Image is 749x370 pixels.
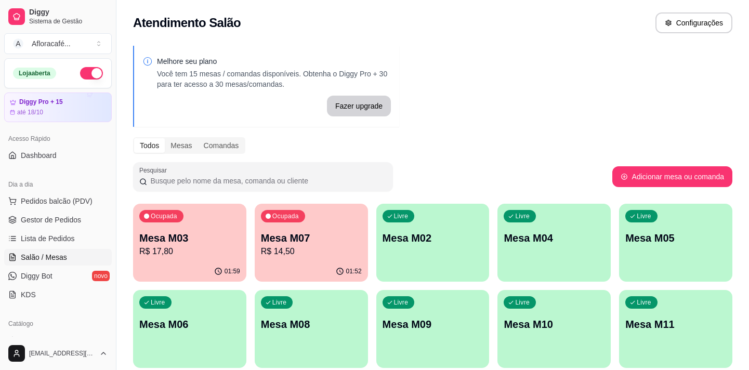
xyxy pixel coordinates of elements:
[4,193,112,209] button: Pedidos balcão (PDV)
[29,8,108,17] span: Diggy
[612,166,732,187] button: Adicionar mesa ou comanda
[134,138,165,153] div: Todos
[619,290,732,368] button: LivreMesa M11
[4,249,112,266] a: Salão / Mesas
[4,315,112,332] div: Catálogo
[625,317,726,332] p: Mesa M11
[133,290,246,368] button: LivreMesa M06
[4,4,112,29] a: DiggySistema de Gestão
[13,68,56,79] div: Loja aberta
[4,92,112,122] a: Diggy Pro + 15até 18/10
[515,298,530,307] p: Livre
[4,268,112,284] a: Diggy Botnovo
[32,38,71,49] div: Afloracafé ...
[147,176,387,186] input: Pesquisar
[13,38,23,49] span: A
[21,252,67,262] span: Salão / Mesas
[261,231,362,245] p: Mesa M07
[139,317,240,332] p: Mesa M06
[4,147,112,164] a: Dashboard
[261,317,362,332] p: Mesa M08
[133,15,241,31] h2: Atendimento Salão
[4,212,112,228] a: Gestor de Pedidos
[4,176,112,193] div: Dia a dia
[19,98,63,106] article: Diggy Pro + 15
[4,341,112,366] button: [EMAIL_ADDRESS][DOMAIN_NAME]
[21,335,50,346] span: Produtos
[21,215,81,225] span: Gestor de Pedidos
[255,204,368,282] button: OcupadaMesa M07R$ 14,5001:52
[139,166,170,175] label: Pesquisar
[21,271,52,281] span: Diggy Bot
[4,230,112,247] a: Lista de Pedidos
[327,96,391,116] button: Fazer upgrade
[225,267,240,275] p: 01:59
[383,317,483,332] p: Mesa M09
[255,290,368,368] button: LivreMesa M08
[504,231,605,245] p: Mesa M04
[21,233,75,244] span: Lista de Pedidos
[21,289,36,300] span: KDS
[394,298,409,307] p: Livre
[151,212,177,220] p: Ocupada
[139,231,240,245] p: Mesa M03
[272,298,287,307] p: Livre
[376,290,490,368] button: LivreMesa M09
[4,332,112,349] a: Produtos
[4,130,112,147] div: Acesso Rápido
[29,17,108,25] span: Sistema de Gestão
[272,212,299,220] p: Ocupada
[198,138,245,153] div: Comandas
[17,108,43,116] article: até 18/10
[497,290,611,368] button: LivreMesa M10
[21,150,57,161] span: Dashboard
[139,245,240,258] p: R$ 17,80
[637,212,651,220] p: Livre
[4,33,112,54] button: Select a team
[504,317,605,332] p: Mesa M10
[346,267,362,275] p: 01:52
[157,69,391,89] p: Você tem 15 mesas / comandas disponíveis. Obtenha o Diggy Pro + 30 para ter acesso a 30 mesas/com...
[625,231,726,245] p: Mesa M05
[394,212,409,220] p: Livre
[515,212,530,220] p: Livre
[157,56,391,67] p: Melhore seu plano
[637,298,651,307] p: Livre
[4,286,112,303] a: KDS
[497,204,611,282] button: LivreMesa M04
[383,231,483,245] p: Mesa M02
[133,204,246,282] button: OcupadaMesa M03R$ 17,8001:59
[261,245,362,258] p: R$ 14,50
[29,349,95,358] span: [EMAIL_ADDRESS][DOMAIN_NAME]
[80,67,103,80] button: Alterar Status
[376,204,490,282] button: LivreMesa M02
[21,196,93,206] span: Pedidos balcão (PDV)
[655,12,732,33] button: Configurações
[151,298,165,307] p: Livre
[619,204,732,282] button: LivreMesa M05
[165,138,198,153] div: Mesas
